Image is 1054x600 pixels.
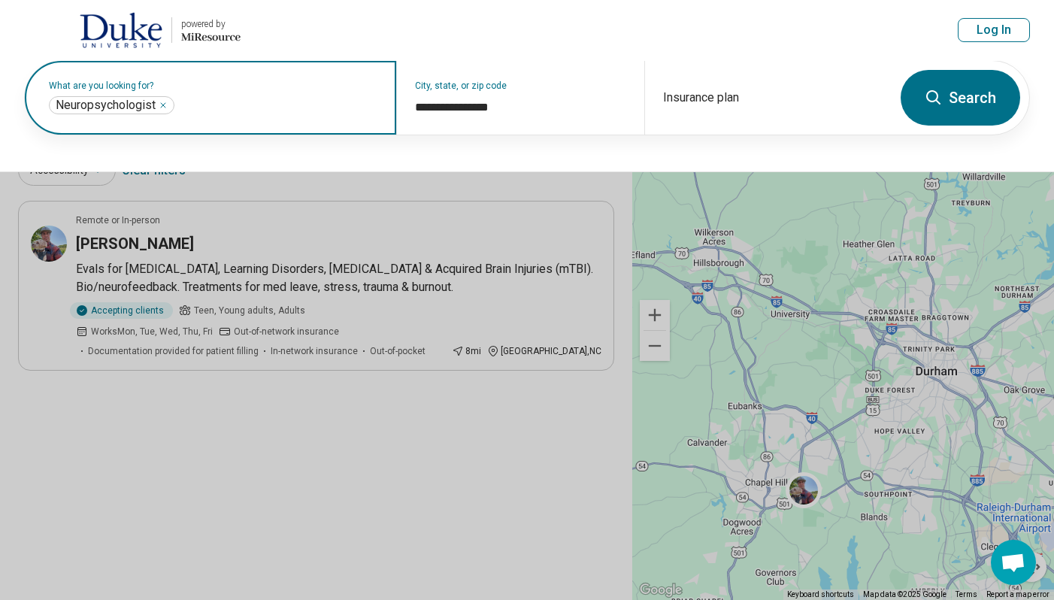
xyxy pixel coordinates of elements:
[80,12,162,48] img: Duke University
[56,98,156,113] span: Neuropsychologist
[24,12,241,48] a: Duke Universitypowered by
[159,101,168,110] button: Neuropsychologist
[958,18,1030,42] button: Log In
[181,17,241,31] div: powered by
[901,70,1020,126] button: Search
[49,81,378,90] label: What are you looking for?
[991,540,1036,585] div: Open chat
[49,96,174,114] div: Neuropsychologist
